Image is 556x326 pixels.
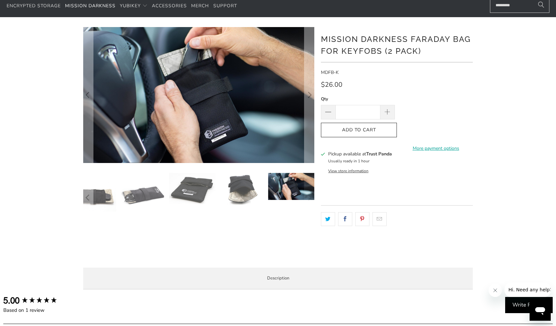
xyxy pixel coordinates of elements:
[355,212,369,226] a: Share this on Pinterest
[399,145,473,152] a: More payment options
[213,3,237,9] span: Support
[504,282,551,297] iframe: Message from company
[268,173,314,200] img: Mission Darkness Faraday Bag for Keyfobs (2 pack) - Trust Panda
[3,295,19,307] div: 5.00
[321,212,335,226] a: Share this on Twitter
[304,173,315,222] button: Next
[4,5,48,10] span: Hi. Need any help?
[70,173,116,219] img: Mission Darkness Faraday Bag for Keyfobs (2 pack) - Trust Panda
[219,173,265,207] img: Mission Darkness Faraday Bag for Keyfobs (2 pack) - Trust Panda
[328,127,390,133] span: Add to Cart
[321,80,342,89] span: $26.00
[7,3,61,9] span: Encrypted Storage
[169,173,215,205] img: Mission Darkness Faraday Bag for Keyfobs (2 pack) - Trust Panda
[321,238,473,260] iframe: Reviews Widget
[372,212,387,226] a: Email this to a friend
[3,295,73,307] div: Overall product rating out of 5: 5.00
[83,173,93,222] button: Previous
[120,173,166,219] img: Mission Darkness Faraday Bag for Keyfobs (2 pack) - Trust Panda
[83,27,93,163] button: Previous
[366,151,392,157] b: Trust Panda
[338,212,352,226] a: Share this on Facebook
[191,3,209,9] span: Merch
[530,300,551,321] iframe: Button to launch messaging window
[489,284,502,297] iframe: Close message
[83,268,473,290] label: Description
[328,158,369,164] small: Usually ready in 1 hour
[505,297,553,313] div: Write Review
[321,95,395,103] label: Qty
[65,3,116,9] span: Mission Darkness
[321,69,339,76] span: MDFB-K
[321,32,473,57] h1: Mission Darkness Faraday Bag for Keyfobs (2 pack)
[328,168,368,174] button: View store information
[304,27,315,163] button: Next
[21,296,57,305] div: 5.00 star rating
[321,123,397,138] button: Add to Cart
[328,150,392,157] h3: Pickup available at
[3,307,73,314] div: Based on 1 review
[83,27,314,163] a: Mission Darkness Faraday Bag for Keyfobs (2 pack) - Trust Panda
[120,3,141,9] span: YubiKey
[152,3,187,9] span: Accessories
